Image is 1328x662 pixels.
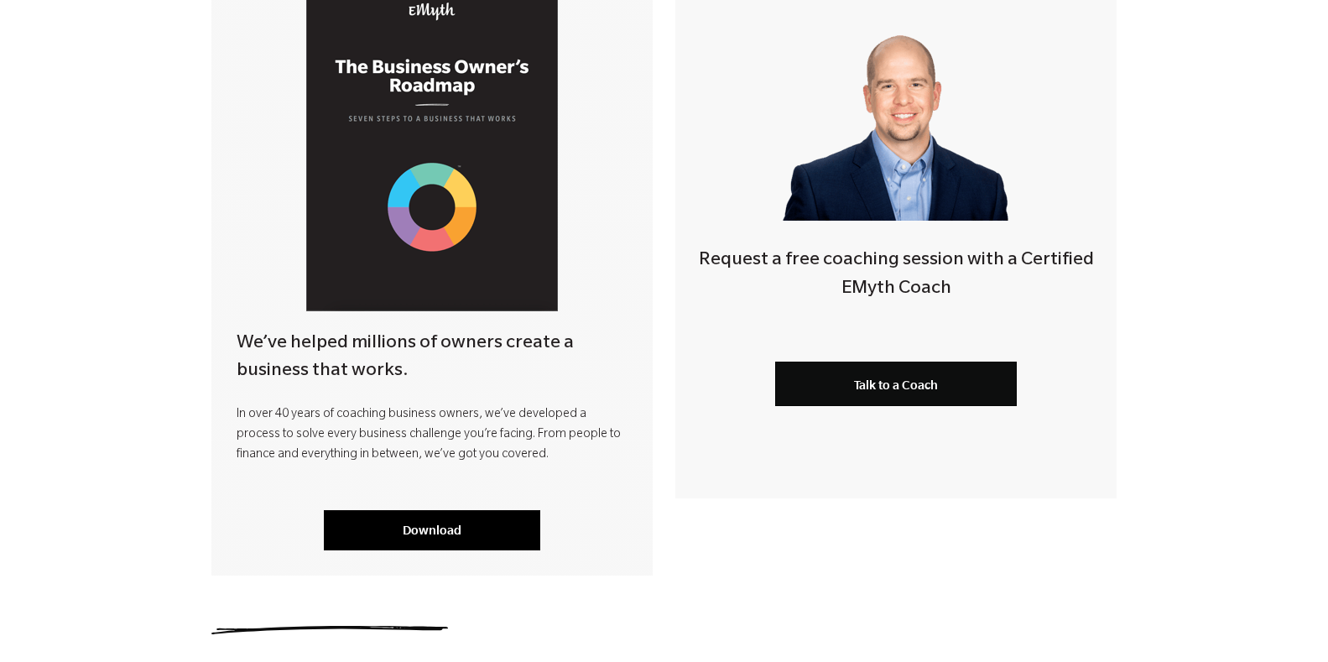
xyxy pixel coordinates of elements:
h4: We’ve helped millions of owners create a business that works. [237,331,628,387]
iframe: Chat Widget [1244,581,1328,662]
a: Talk to a Coach [775,362,1017,406]
a: Download [324,510,540,550]
img: Smart-business-coach.png [775,3,1017,221]
p: In over 40 years of coaching business owners, we’ve developed a process to solve every business c... [237,405,628,466]
span: Talk to a Coach [854,378,938,392]
h4: Request a free coaching session with a Certified EMyth Coach [675,248,1117,304]
img: underline.svg [211,626,448,634]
